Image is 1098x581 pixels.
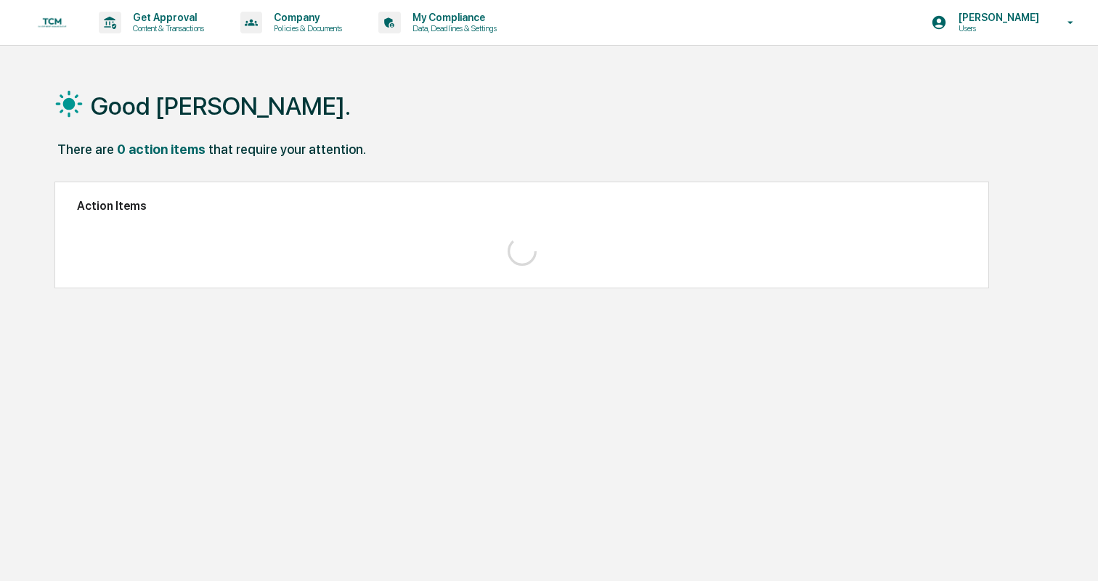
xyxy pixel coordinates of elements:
h2: Action Items [77,199,967,213]
p: Content & Transactions [121,23,211,33]
div: that require your attention. [208,142,366,157]
p: Users [947,23,1046,33]
p: Company [262,12,349,23]
h1: Good [PERSON_NAME]. [91,92,351,121]
img: logo [35,16,70,30]
p: [PERSON_NAME] [947,12,1046,23]
p: Policies & Documents [262,23,349,33]
div: 0 action items [117,142,206,157]
p: My Compliance [401,12,504,23]
p: Data, Deadlines & Settings [401,23,504,33]
p: Get Approval [121,12,211,23]
div: There are [57,142,114,157]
